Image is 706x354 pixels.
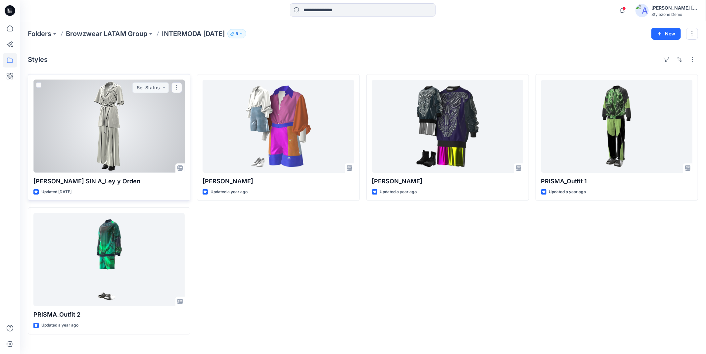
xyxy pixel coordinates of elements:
[33,177,185,186] p: [PERSON_NAME] SIN A_Ley y Orden
[651,4,698,12] div: [PERSON_NAME] [PERSON_NAME]
[41,322,78,329] p: Updated a year ago
[541,177,692,186] p: PRISMA_Outfit 1
[541,80,692,173] a: PRISMA_Outfit 1
[33,213,185,306] a: PRISMA_Outfit 2
[66,29,147,38] a: Browzwear LATAM Group
[227,29,246,38] button: 5
[635,4,649,17] img: avatar
[33,80,185,173] a: JACOBO SIN A_Ley y Orden
[236,30,238,37] p: 5
[372,177,523,186] p: [PERSON_NAME]
[211,189,248,196] p: Updated a year ago
[162,29,225,38] p: INTERMODA [DATE]
[380,189,417,196] p: Updated a year ago
[651,28,681,40] button: New
[549,189,586,196] p: Updated a year ago
[203,177,354,186] p: [PERSON_NAME]
[651,12,698,17] div: Stylezone Demo
[203,80,354,173] a: PAULINA LUNA_Mezclilla
[372,80,523,173] a: RAÚL OROZCO_Sudadera Estampada
[33,310,185,319] p: PRISMA_Outfit 2
[41,189,71,196] p: Updated [DATE]
[28,56,48,64] h4: Styles
[28,29,51,38] a: Folders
